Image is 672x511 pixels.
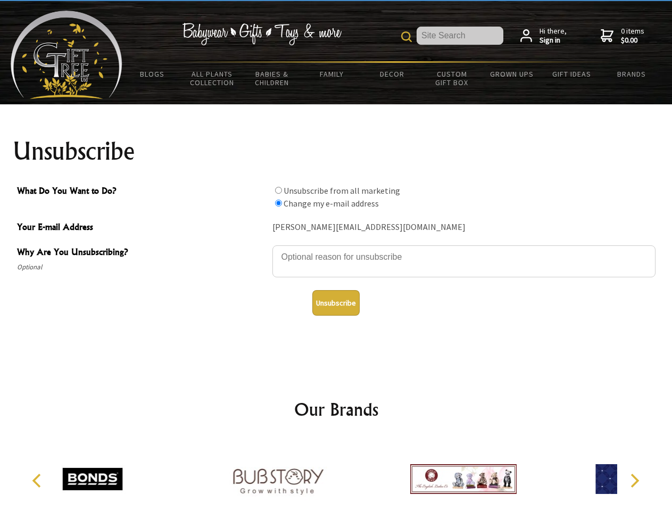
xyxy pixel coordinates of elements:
[302,63,362,85] a: Family
[17,184,267,200] span: What Do You Want to Do?
[17,245,267,261] span: Why Are You Unsubscribing?
[621,36,644,45] strong: $0.00
[542,63,602,85] a: Gift Ideas
[602,63,662,85] a: Brands
[362,63,422,85] a: Decor
[482,63,542,85] a: Grown Ups
[520,27,567,45] a: Hi there,Sign in
[422,63,482,94] a: Custom Gift Box
[13,138,660,164] h1: Unsubscribe
[540,27,567,45] span: Hi there,
[417,27,503,45] input: Site Search
[275,187,282,194] input: What Do You Want to Do?
[122,63,182,85] a: BLOGS
[21,397,651,422] h2: Our Brands
[272,245,656,277] textarea: Why Are You Unsubscribing?
[312,290,360,316] button: Unsubscribe
[284,185,400,196] label: Unsubscribe from all marketing
[182,23,342,45] img: Babywear - Gifts - Toys & more
[401,31,412,42] img: product search
[540,36,567,45] strong: Sign in
[17,220,267,236] span: Your E-mail Address
[11,11,122,99] img: Babyware - Gifts - Toys and more...
[623,469,646,492] button: Next
[275,200,282,207] input: What Do You Want to Do?
[272,219,656,236] div: [PERSON_NAME][EMAIL_ADDRESS][DOMAIN_NAME]
[621,26,644,45] span: 0 items
[601,27,644,45] a: 0 items$0.00
[242,63,302,94] a: Babies & Children
[27,469,50,492] button: Previous
[17,261,267,274] span: Optional
[182,63,243,94] a: All Plants Collection
[284,198,379,209] label: Change my e-mail address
